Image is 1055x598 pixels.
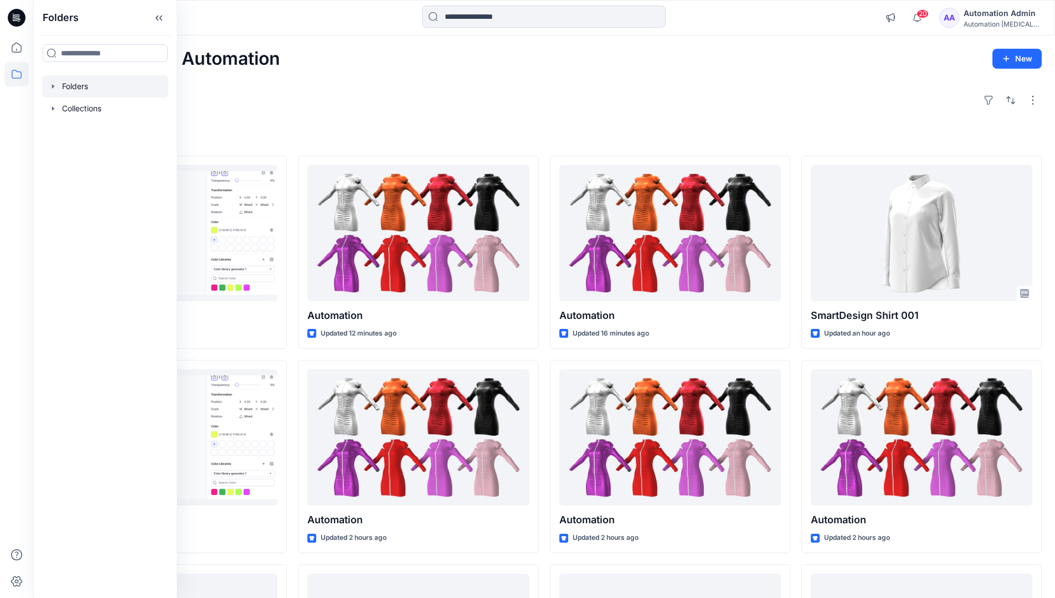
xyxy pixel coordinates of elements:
[964,20,1041,28] div: Automation [MEDICAL_DATA]...
[992,49,1042,69] button: New
[811,165,1032,302] a: SmartDesign Shirt 001
[559,165,781,302] a: Automation
[47,131,1042,145] h4: Styles
[573,328,649,339] p: Updated 16 minutes ago
[559,369,781,506] a: Automation
[307,165,529,302] a: Automation
[964,7,1041,20] div: Automation Admin
[811,369,1032,506] a: Automation
[824,328,890,339] p: Updated an hour ago
[559,512,781,528] p: Automation
[307,369,529,506] a: Automation
[573,532,639,544] p: Updated 2 hours ago
[917,9,929,18] span: 20
[307,308,529,323] p: Automation
[559,308,781,323] p: Automation
[824,532,890,544] p: Updated 2 hours ago
[939,8,959,28] div: AA
[321,328,397,339] p: Updated 12 minutes ago
[307,512,529,528] p: Automation
[811,512,1032,528] p: Automation
[321,532,387,544] p: Updated 2 hours ago
[811,308,1032,323] p: SmartDesign Shirt 001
